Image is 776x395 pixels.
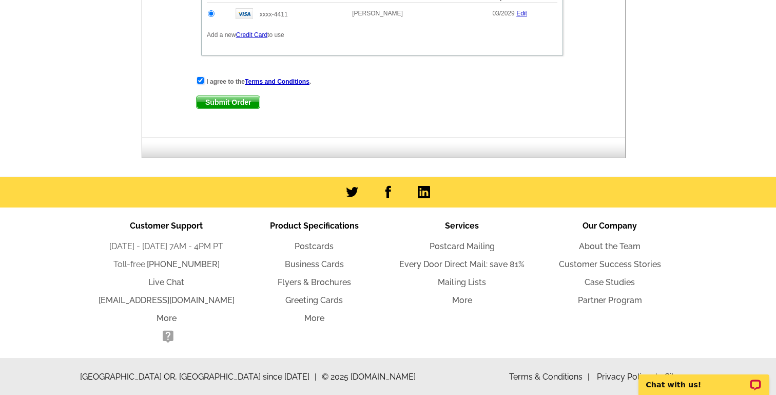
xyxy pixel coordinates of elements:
a: Edit [516,10,527,17]
span: © 2025 [DOMAIN_NAME] [322,371,416,383]
span: 03/2029 [492,10,514,17]
a: Customer Success Stories [559,259,661,269]
p: Add a new to use [207,30,557,40]
a: More [157,313,177,323]
a: Credit Card [236,31,267,39]
strong: I agree to the . [206,78,311,85]
span: xxxx-4411 [260,11,288,18]
a: Partner Program [578,295,642,305]
iframe: LiveChat chat widget [632,363,776,395]
span: [PERSON_NAME] [352,10,403,17]
span: Submit Order [197,96,260,108]
a: Live Chat [148,277,184,287]
span: Customer Support [130,221,203,231]
span: [GEOGRAPHIC_DATA] OR, [GEOGRAPHIC_DATA] since [DATE] [80,371,317,383]
a: Mailing Lists [438,277,486,287]
li: [DATE] - [DATE] 7AM - 4PM PT [92,240,240,253]
a: Terms and Conditions [245,78,309,85]
li: Toll-free: [92,258,240,271]
a: More [304,313,324,323]
span: Our Company [583,221,637,231]
a: Terms & Conditions [509,372,590,382]
img: visa.gif [236,8,253,19]
a: [PHONE_NUMBER] [147,259,220,269]
a: Privacy Policy [597,372,657,382]
a: Flyers & Brochures [278,277,351,287]
a: Postcards [295,241,334,251]
a: More [452,295,472,305]
a: Business Cards [285,259,344,269]
span: Services [445,221,479,231]
span: Product Specifications [270,221,359,231]
a: Case Studies [585,277,635,287]
a: Postcard Mailing [430,241,495,251]
a: About the Team [579,241,641,251]
a: Every Door Direct Mail: save 81% [399,259,525,269]
a: [EMAIL_ADDRESS][DOMAIN_NAME] [99,295,235,305]
a: Greeting Cards [285,295,343,305]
